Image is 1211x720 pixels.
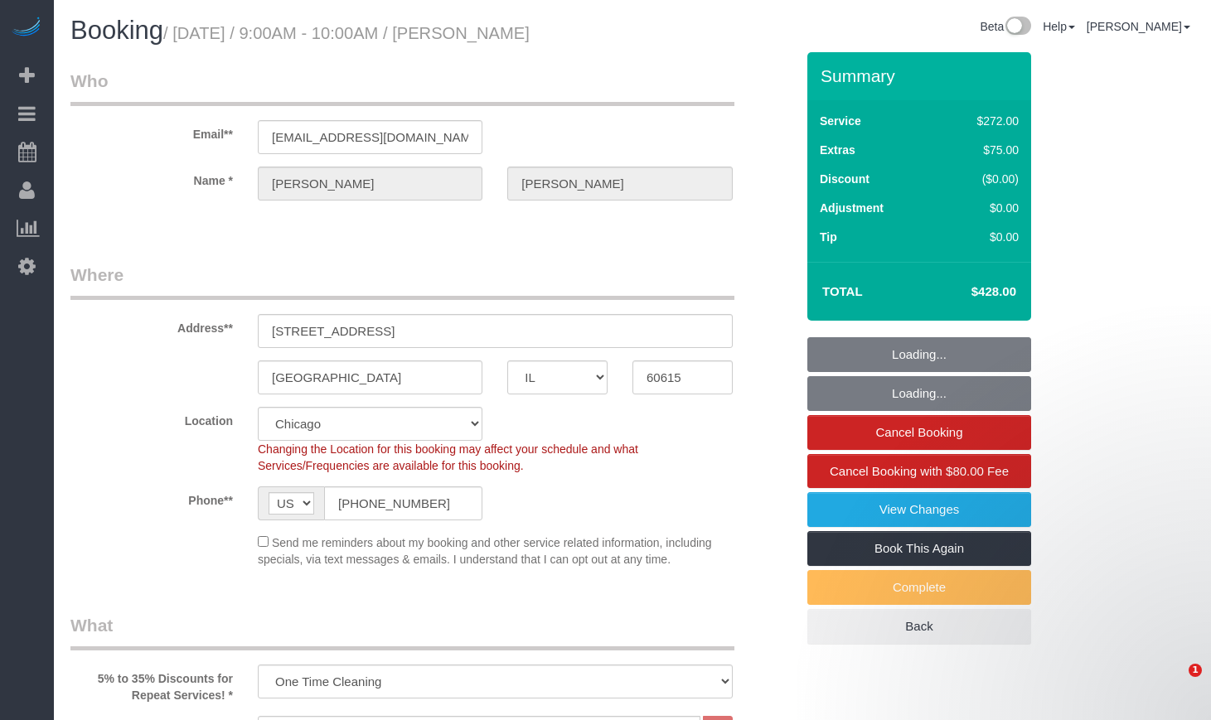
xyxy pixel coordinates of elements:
label: Location [58,407,245,429]
legend: Who [70,69,734,106]
div: $0.00 [942,200,1019,216]
div: $0.00 [942,229,1019,245]
legend: Where [70,263,734,300]
a: [PERSON_NAME] [1087,20,1190,33]
a: Book This Again [807,531,1031,566]
input: Last Name* [507,167,732,201]
span: Changing the Location for this booking may affect your schedule and what Services/Frequencies are... [258,442,638,472]
label: 5% to 35% Discounts for Repeat Services! * [58,664,245,703]
a: Back [807,609,1031,644]
a: Cancel Booking [807,415,1031,450]
div: $272.00 [942,113,1019,129]
label: Adjustment [820,200,884,216]
img: New interface [1004,17,1031,38]
div: $75.00 [942,142,1019,158]
label: Extras [820,142,855,158]
a: Help [1043,20,1075,33]
label: Tip [820,229,837,245]
h4: $428.00 [922,285,1016,299]
strong: Total [822,284,863,298]
a: Beta [980,20,1031,33]
span: Cancel Booking with $80.00 Fee [830,464,1009,478]
a: Cancel Booking with $80.00 Fee [807,454,1031,489]
span: Booking [70,16,163,45]
a: View Changes [807,492,1031,527]
img: Automaid Logo [10,17,43,40]
input: Zip Code** [632,360,733,394]
h3: Summary [821,66,1023,85]
div: ($0.00) [942,171,1019,187]
span: Send me reminders about my booking and other service related information, including specials, via... [258,536,712,566]
iframe: Intercom live chat [1155,664,1194,703]
input: First Name** [258,167,482,201]
label: Name * [58,167,245,189]
legend: What [70,613,734,650]
label: Discount [820,171,869,187]
label: Service [820,113,861,129]
span: 1 [1189,664,1202,677]
small: / [DATE] / 9:00AM - 10:00AM / [PERSON_NAME] [163,24,530,42]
